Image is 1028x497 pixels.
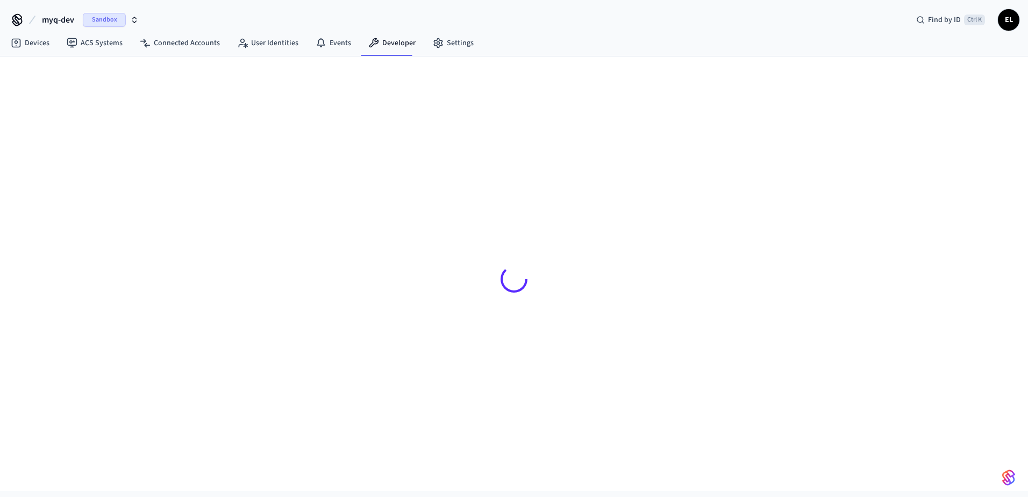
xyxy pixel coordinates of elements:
a: Events [307,33,360,53]
button: EL [998,9,1019,31]
span: Ctrl K [964,15,985,25]
span: Sandbox [83,13,126,27]
a: Settings [424,33,482,53]
a: Connected Accounts [131,33,229,53]
img: SeamLogoGradient.69752ec5.svg [1002,469,1015,486]
span: EL [999,10,1018,30]
span: Find by ID [928,15,961,25]
a: Developer [360,33,424,53]
a: ACS Systems [58,33,131,53]
a: User Identities [229,33,307,53]
div: Find by IDCtrl K [908,10,994,30]
a: Devices [2,33,58,53]
span: myq-dev [42,13,74,26]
